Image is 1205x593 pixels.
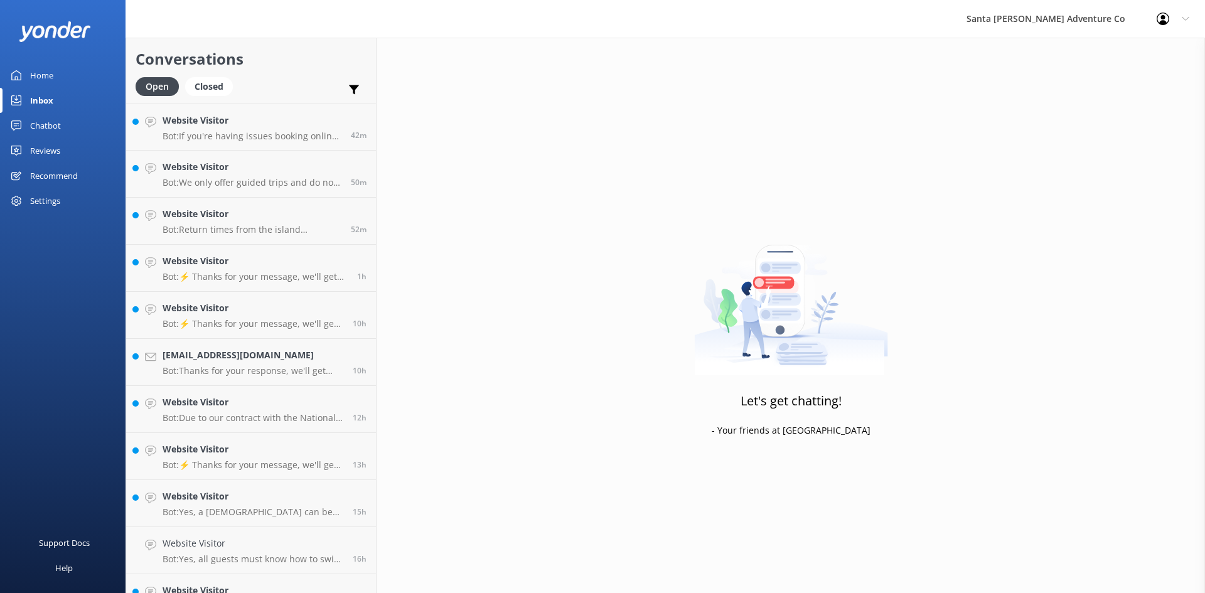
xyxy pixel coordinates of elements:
[30,88,53,113] div: Inbox
[30,163,78,188] div: Recommend
[30,138,60,163] div: Reviews
[163,160,341,174] h4: Website Visitor
[712,424,870,437] p: - Your friends at [GEOGRAPHIC_DATA]
[185,77,233,96] div: Closed
[353,553,367,564] span: Sep 14 2025 03:41pm (UTC -07:00) America/Tijuana
[351,177,367,188] span: Sep 15 2025 07:25am (UTC -07:00) America/Tijuana
[163,254,348,268] h4: Website Visitor
[741,391,842,411] h3: Let's get chatting!
[163,207,341,221] h4: Website Visitor
[163,365,343,377] p: Bot: Thanks for your response, we'll get back to you as soon as we can during opening hours.
[126,386,376,433] a: Website VisitorBot:Due to our contract with the National Park Service, we are unable to sell ferr...
[163,537,343,550] h4: Website Visitor
[351,224,367,235] span: Sep 15 2025 07:23am (UTC -07:00) America/Tijuana
[163,395,343,409] h4: Website Visitor
[55,555,73,580] div: Help
[30,188,60,213] div: Settings
[163,348,343,362] h4: [EMAIL_ADDRESS][DOMAIN_NAME]
[39,530,90,555] div: Support Docs
[351,130,367,141] span: Sep 15 2025 07:33am (UTC -07:00) America/Tijuana
[163,459,343,471] p: Bot: ⚡ Thanks for your message, we'll get back to you as soon as we can. You're also welcome to k...
[136,77,179,96] div: Open
[136,79,185,93] a: Open
[163,412,343,424] p: Bot: Due to our contract with the National Park Service, we are unable to sell ferry tickets to p...
[163,271,348,282] p: Bot: ⚡ Thanks for your message, we'll get back to you as soon as we can. You're also welcome to k...
[126,480,376,527] a: Website VisitorBot:Yes, a [DEMOGRAPHIC_DATA] can be unaccompanied on a kayak tour. However, a par...
[126,292,376,339] a: Website VisitorBot:⚡ Thanks for your message, we'll get back to you as soon as we can. You're als...
[185,79,239,93] a: Closed
[126,433,376,480] a: Website VisitorBot:⚡ Thanks for your message, we'll get back to you as soon as we can. You're als...
[126,104,376,151] a: Website VisitorBot:If you're having issues booking online, please contact the Santa [PERSON_NAME]...
[126,245,376,292] a: Website VisitorBot:⚡ Thanks for your message, we'll get back to you as soon as we can. You're als...
[163,318,343,329] p: Bot: ⚡ Thanks for your message, we'll get back to you as soon as we can. You're also welcome to k...
[163,489,343,503] h4: Website Visitor
[30,113,61,138] div: Chatbot
[126,527,376,574] a: Website VisitorBot:Yes, all guests must know how to swim for the kayaking tours.16h
[353,412,367,423] span: Sep 14 2025 07:52pm (UTC -07:00) America/Tijuana
[126,151,376,198] a: Website VisitorBot:We only offer guided trips and do not rent equipment, including kayaks.50m
[163,553,343,565] p: Bot: Yes, all guests must know how to swim for the kayaking tours.
[163,177,341,188] p: Bot: We only offer guided trips and do not rent equipment, including kayaks.
[163,224,341,235] p: Bot: Return times from the island generally vary by day. In the fall, the ferry typically departs...
[353,365,367,376] span: Sep 14 2025 09:42pm (UTC -07:00) America/Tijuana
[353,506,367,517] span: Sep 14 2025 04:28pm (UTC -07:00) America/Tijuana
[163,506,343,518] p: Bot: Yes, a [DEMOGRAPHIC_DATA] can be unaccompanied on a kayak tour. However, a parent or guardia...
[163,301,343,315] h4: Website Visitor
[163,131,341,142] p: Bot: If you're having issues booking online, please contact the Santa [PERSON_NAME] Adventure Co....
[136,47,367,71] h2: Conversations
[19,21,91,42] img: yonder-white-logo.png
[126,339,376,386] a: [EMAIL_ADDRESS][DOMAIN_NAME]Bot:Thanks for your response, we'll get back to you as soon as we can...
[357,271,367,282] span: Sep 15 2025 06:36am (UTC -07:00) America/Tijuana
[30,63,53,88] div: Home
[353,459,367,470] span: Sep 14 2025 06:53pm (UTC -07:00) America/Tijuana
[163,114,341,127] h4: Website Visitor
[126,198,376,245] a: Website VisitorBot:Return times from the island generally vary by day. In the fall, the ferry typ...
[163,442,343,456] h4: Website Visitor
[353,318,367,329] span: Sep 14 2025 09:47pm (UTC -07:00) America/Tijuana
[694,218,888,375] img: artwork of a man stealing a conversation from at giant smartphone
